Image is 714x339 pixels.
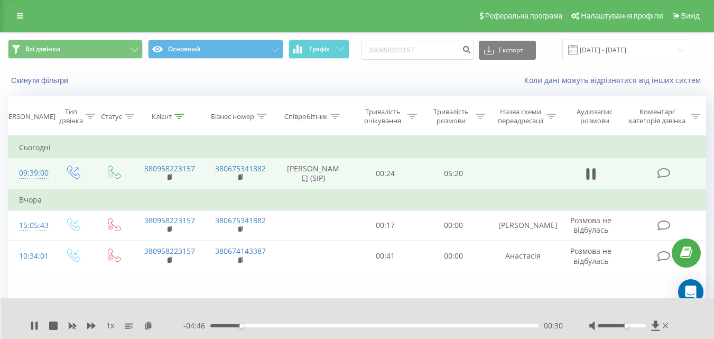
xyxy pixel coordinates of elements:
[678,279,703,305] div: Open Intercom Messenger
[488,241,559,271] td: Анастасія
[524,75,706,85] a: Коли дані можуть відрізнятися вiд інших систем
[275,158,351,189] td: [PERSON_NAME] (SIP)
[544,320,563,331] span: 00:30
[19,163,41,184] div: 09:39:00
[8,76,73,85] button: Скинути фільтри
[351,158,420,189] td: 00:24
[152,112,172,121] div: Клієнт
[568,107,622,125] div: Аудіозапис розмови
[626,107,688,125] div: Коментар/категорія дзвінка
[497,107,544,125] div: Назва схеми переадресації
[215,246,266,256] a: 380674143387
[429,107,473,125] div: Тривалість розмови
[289,40,349,59] button: Графік
[148,40,283,59] button: Основний
[570,215,611,235] span: Розмова не відбулась
[215,163,266,173] a: 380675341882
[485,12,563,20] span: Реферальна програма
[479,41,536,60] button: Експорт
[420,210,488,241] td: 00:00
[420,158,488,189] td: 05:20
[8,137,706,158] td: Сьогодні
[309,45,330,53] span: Графік
[239,324,244,328] div: Accessibility label
[106,320,114,331] span: 1 x
[361,107,405,125] div: Тривалість очікування
[351,241,420,271] td: 00:41
[25,45,60,53] span: Всі дзвінки
[183,320,210,331] span: - 04:46
[215,215,266,225] a: 380675341882
[19,215,41,236] div: 15:05:43
[681,12,700,20] span: Вихід
[624,324,628,328] div: Accessibility label
[2,112,55,121] div: [PERSON_NAME]
[59,107,83,125] div: Тип дзвінка
[144,246,195,256] a: 380958223157
[488,210,559,241] td: [PERSON_NAME]
[8,40,143,59] button: Всі дзвінки
[570,246,611,265] span: Розмова не відбулась
[101,112,122,121] div: Статус
[351,210,420,241] td: 00:17
[581,12,663,20] span: Налаштування профілю
[8,189,706,210] td: Вчора
[19,246,41,267] div: 10:34:01
[284,112,328,121] div: Співробітник
[211,112,254,121] div: Бізнес номер
[420,241,488,271] td: 00:00
[361,41,474,60] input: Пошук за номером
[144,163,195,173] a: 380958223157
[144,215,195,225] a: 380958223157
